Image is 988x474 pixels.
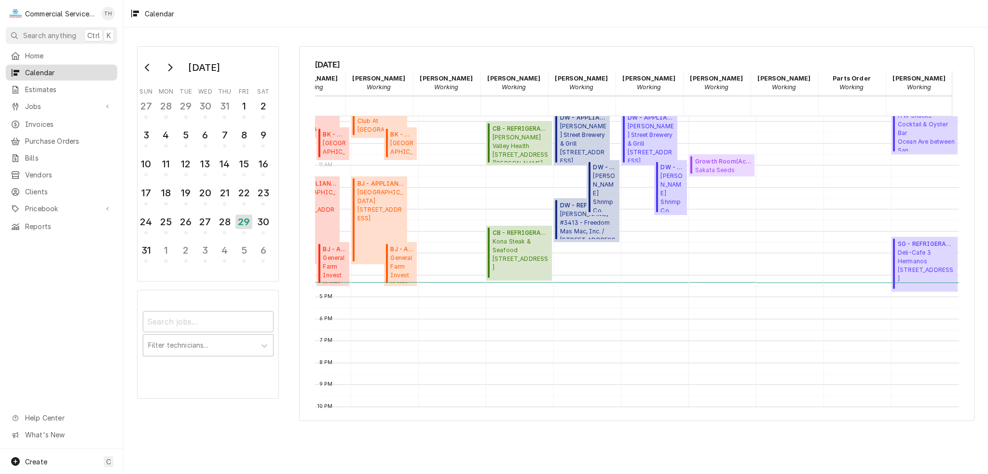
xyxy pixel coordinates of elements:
[420,75,473,82] strong: [PERSON_NAME]
[6,98,117,114] a: Go to Jobs
[560,210,617,239] span: [PERSON_NAME] #3413 - Freedom Mas Mac, Inc. / [STREET_ADDRESS]
[839,83,864,91] em: Working
[176,84,195,96] th: Tuesday
[106,457,111,467] span: C
[9,7,22,20] div: C
[6,81,117,97] a: Estimates
[256,186,271,200] div: 23
[316,242,349,286] div: [Service] BJ - APPLIANCE General Farm Investments The Farm / 5 Foster Rd, Salinas, CA 93908 ID: J...
[390,130,414,139] span: BK - APPLIANCE ( Finalized )
[317,293,335,300] span: 5 PM
[138,186,153,200] div: 17
[357,188,404,223] span: [GEOGRAPHIC_DATA] [STREET_ADDRESS]
[351,176,407,264] div: [Service] BJ - APPLIANCE Ventana Inn 48123 Highway 1, Big Sur, CA 93920 ID: JOB-9373 Status: Fina...
[217,99,232,113] div: 31
[25,84,112,95] span: Estimates
[434,83,458,91] em: Working
[6,65,117,81] a: Calendar
[178,99,193,113] div: 29
[25,203,98,214] span: Pricebook
[315,403,335,410] span: 10 PM
[317,359,335,366] span: 8 PM
[198,186,213,200] div: 20
[560,201,617,210] span: DW - REFRIGERATION ( Active )
[25,9,96,19] div: Commercial Service Co.
[886,71,953,95] div: Sebastian Gomez - Working
[236,99,251,113] div: 1
[554,198,620,242] div: [Service] DW - REFRIGERATION McDonald's #3413 - Freedom Mas Mac, Inc. / 1598 Freedom Blvd, Watson...
[299,46,974,421] div: Calendar Calendar
[160,60,179,75] button: Go to next month
[654,160,687,215] div: [Service] DW - REFRIGERATION Bubba Gump Shrimp Co. 720 Cannery Row, Monterey, CA 93940 ID: JOB-93...
[256,243,271,257] div: 6
[236,243,251,257] div: 5
[384,127,417,160] div: [Service] BK - APPLIANCE Santa Rita Union School District - FS Santa Rita School / 2014 Santa Rit...
[198,157,213,171] div: 13
[367,83,391,91] em: Working
[178,215,193,229] div: 26
[689,154,755,176] div: [Service] Growth Room Sakata Seeds 105 Boronda Rd., Salinas, CA 93907 ID: JOB-9379 Status: Active...
[101,7,115,20] div: Tricia Hansen's Avatar
[833,75,871,82] strong: Parts Order
[198,215,213,229] div: 27
[25,458,47,466] span: Create
[390,139,414,157] span: [GEOGRAPHIC_DATA][PERSON_NAME] - FS [GEOGRAPHIC_DATA][PERSON_NAME] / [STREET_ADDRESS][PERSON_NAME]
[235,215,252,229] div: 29
[493,237,549,272] span: Kona Steak & Seafood [STREET_ADDRESS]
[351,105,407,138] div: BJ - REFRIGERATION(Finalized)Club At [GEOGRAPHIC_DATA][STREET_ADDRESS][PERSON_NAME]
[898,248,955,283] span: Deli-Cafe 3 Hermanos [STREET_ADDRESS]
[6,427,117,443] a: Go to What's New
[158,243,173,257] div: 1
[593,172,617,212] span: [PERSON_NAME] Shrimp Co. [STREET_ADDRESS]
[502,83,526,91] em: Working
[818,71,886,95] div: Parts Order - Working
[357,117,404,135] span: Club At [GEOGRAPHIC_DATA] [STREET_ADDRESS][PERSON_NAME]
[158,128,173,142] div: 4
[158,99,173,113] div: 28
[6,150,117,166] a: Bills
[178,186,193,200] div: 19
[587,160,619,215] div: DW - REFRIGERATION(Finalized)[PERSON_NAME] Shrimp Co.[STREET_ADDRESS]
[185,59,223,76] div: [DATE]
[198,128,213,142] div: 6
[6,410,117,426] a: Go to Help Center
[25,68,112,78] span: Calendar
[315,139,335,147] span: 10 AM
[9,7,22,20] div: Commercial Service Co.'s Avatar
[25,170,112,180] span: Vendors
[25,430,111,440] span: What's New
[695,157,752,166] span: Growth Room ( Active )
[907,83,931,91] em: Working
[25,119,112,129] span: Invoices
[351,176,407,264] div: BJ - APPLIANCE(Finalized)[GEOGRAPHIC_DATA][STREET_ADDRESS]
[6,167,117,183] a: Vendors
[25,136,112,146] span: Purchase Orders
[390,254,414,283] span: General Farm Investments The Farm / [STREET_ADDRESS][PERSON_NAME]
[195,84,215,96] th: Wednesday
[254,84,273,96] th: Saturday
[493,133,549,163] span: [PERSON_NAME] Valley Health [STREET_ADDRESS][PERSON_NAME]
[628,113,674,122] span: DW - APPLIANCE ( Finalized )
[6,116,117,132] a: Invoices
[345,71,413,95] div: Brandon Johnson - Working
[323,139,346,157] span: [GEOGRAPHIC_DATA][PERSON_NAME] - FS [GEOGRAPHIC_DATA][PERSON_NAME] / [STREET_ADDRESS][PERSON_NAME]
[6,48,117,64] a: Home
[892,100,958,155] div: SG - REFRIGERATION(Finalized)A W Shucks Cocktail & Oyster BarOcean Ave between San [PERSON_NAME] ...
[217,215,232,229] div: 28
[138,157,153,171] div: 10
[143,311,274,332] input: Search jobs...
[137,84,156,96] th: Sunday
[107,30,111,41] span: K
[236,186,251,200] div: 22
[351,105,407,138] div: [Service] BJ - REFRIGERATION Club At Crazy Horse Ranch 475 San Juan Grade Rd, Salinas, CA 93906 I...
[554,198,620,242] div: DW - REFRIGERATION(Active)[PERSON_NAME] #3413 - FreedomMas Mac, Inc. / [STREET_ADDRESS]
[178,128,193,142] div: 5
[217,186,232,200] div: 21
[317,380,335,388] span: 9 PM
[323,130,346,139] span: BK - APPLIANCE ( Finalized )
[25,187,112,197] span: Clients
[256,99,271,113] div: 2
[316,127,349,160] div: BK - APPLIANCE(Finalized)[GEOGRAPHIC_DATA][PERSON_NAME] - FS[GEOGRAPHIC_DATA][PERSON_NAME] / [STR...
[25,153,112,163] span: Bills
[217,157,232,171] div: 14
